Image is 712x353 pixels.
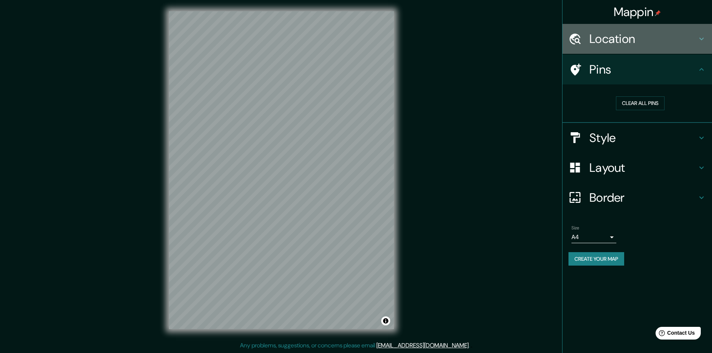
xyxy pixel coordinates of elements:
[589,62,697,77] h4: Pins
[589,130,697,145] h4: Style
[571,225,579,231] label: Size
[616,96,665,110] button: Clear all pins
[571,231,616,243] div: A4
[589,160,697,175] h4: Layout
[562,183,712,213] div: Border
[562,55,712,84] div: Pins
[471,341,472,350] div: .
[645,324,704,345] iframe: Help widget launcher
[381,316,390,325] button: Toggle attribution
[589,190,697,205] h4: Border
[562,153,712,183] div: Layout
[240,341,470,350] p: Any problems, suggestions, or concerns please email .
[562,123,712,153] div: Style
[376,341,469,349] a: [EMAIL_ADDRESS][DOMAIN_NAME]
[614,4,661,19] h4: Mappin
[655,10,661,16] img: pin-icon.png
[568,252,624,266] button: Create your map
[169,11,394,329] canvas: Map
[470,341,471,350] div: .
[562,24,712,54] div: Location
[589,31,697,46] h4: Location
